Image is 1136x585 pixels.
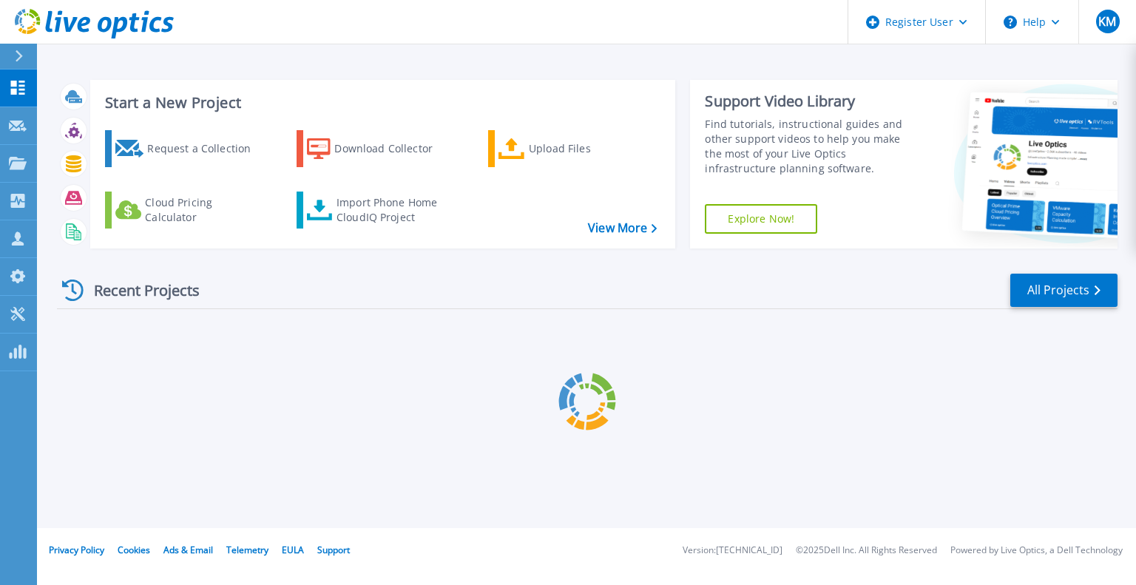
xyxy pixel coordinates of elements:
a: Privacy Policy [49,544,104,556]
div: Upload Files [529,134,647,163]
li: Powered by Live Optics, a Dell Technology [950,546,1123,555]
div: Download Collector [334,134,453,163]
div: Find tutorials, instructional guides and other support videos to help you make the most of your L... [705,117,919,176]
a: Ads & Email [163,544,213,556]
div: Request a Collection [147,134,266,163]
span: KM [1098,16,1116,27]
div: Recent Projects [57,272,220,308]
a: Download Collector [297,130,461,167]
li: © 2025 Dell Inc. All Rights Reserved [796,546,937,555]
a: All Projects [1010,274,1118,307]
a: Cookies [118,544,150,556]
a: Telemetry [226,544,268,556]
a: Upload Files [488,130,653,167]
div: Support Video Library [705,92,919,111]
a: Support [317,544,350,556]
a: EULA [282,544,304,556]
li: Version: [TECHNICAL_ID] [683,546,782,555]
div: Cloud Pricing Calculator [145,195,263,225]
a: View More [588,221,657,235]
div: Import Phone Home CloudIQ Project [337,195,452,225]
a: Cloud Pricing Calculator [105,192,270,229]
a: Explore Now! [705,204,817,234]
a: Request a Collection [105,130,270,167]
h3: Start a New Project [105,95,657,111]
